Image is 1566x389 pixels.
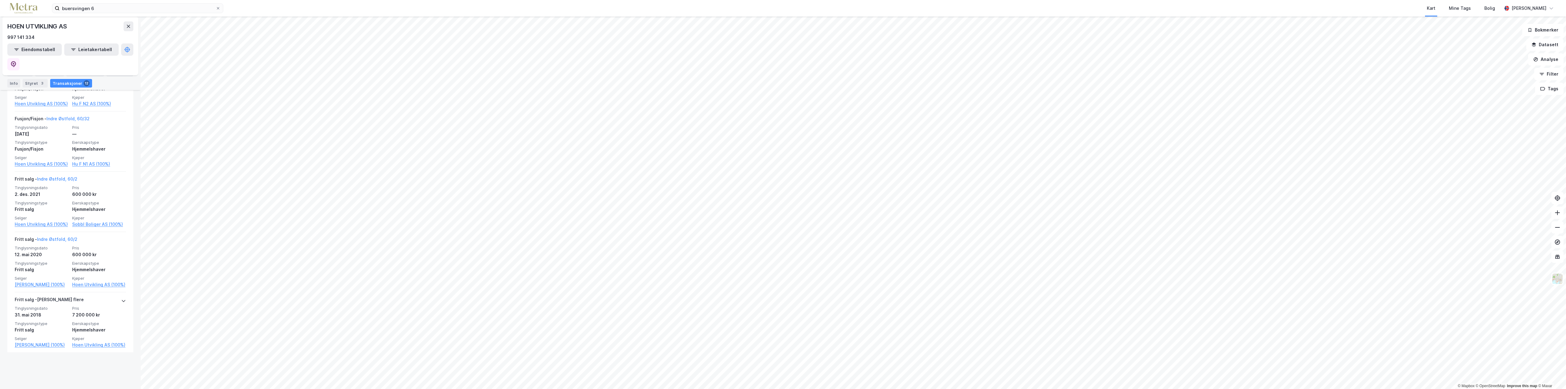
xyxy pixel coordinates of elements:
span: Kjøper [72,215,126,221]
div: Styret [23,79,48,88]
span: Pris [72,306,126,311]
div: Fritt salg [15,206,69,213]
span: Selger [15,215,69,221]
div: Hjemmelshaver [72,206,126,213]
a: Sobbl Boliger AS (100%) [72,221,126,228]
a: [PERSON_NAME] (100%) [15,281,69,288]
a: Hoen Utvikling AS (100%) [15,160,69,168]
div: [PERSON_NAME] [1512,5,1546,12]
a: Hoen Utvikling AS (100%) [15,221,69,228]
a: Indre Østfold, 60/2 [37,237,77,242]
div: 7 200 000 kr [72,311,126,319]
span: Kjøper [72,336,126,341]
span: Selger [15,276,69,281]
input: Søk på adresse, matrikkel, gårdeiere, leietakere eller personer [60,4,216,13]
span: Selger [15,336,69,341]
div: Mine Tags [1449,5,1471,12]
a: Indre Østfold, 60/2 [37,176,77,181]
span: Tinglysningstype [15,200,69,206]
span: Pris [72,185,126,190]
div: 3 [39,80,45,86]
div: 12 [83,80,90,86]
div: Hjemmelshaver [72,326,126,334]
div: Fusjon/Fisjon [15,145,69,153]
div: Transaksjoner [50,79,92,88]
span: Kjøper [72,155,126,160]
div: Fritt salg - [15,175,77,185]
a: [PERSON_NAME] (100%) [15,341,69,349]
button: Leietakertabell [64,43,119,56]
a: Hu F N1 AS (100%) [72,160,126,168]
button: Datasett [1526,39,1564,51]
span: Eierskapstype [72,261,126,266]
a: Hu F N2 AS (100%) [72,100,126,107]
span: Tinglysningsdato [15,245,69,251]
div: Fusjon/Fisjon - [15,115,90,125]
span: Eierskapstype [72,140,126,145]
button: Eiendomstabell [7,43,62,56]
div: 31. mai 2018 [15,311,69,319]
div: 2. des. 2021 [15,191,69,198]
span: Eierskapstype [72,200,126,206]
img: metra-logo.256734c3b2bbffee19d4.png [10,3,37,14]
a: Hoen Utvikling AS (100%) [72,281,126,288]
button: Bokmerker [1522,24,1564,36]
a: Indre Østfold, 60/32 [46,116,90,121]
span: Tinglysningstype [15,261,69,266]
span: Tinglysningsdato [15,125,69,130]
a: Hoen Utvikling AS (100%) [72,341,126,349]
span: Kjøper [72,95,126,100]
div: Fritt salg - [15,236,77,245]
div: Hjemmelshaver [72,145,126,153]
span: Selger [15,155,69,160]
div: 997 141 334 [7,34,35,41]
span: Tinglysningsdato [15,306,69,311]
iframe: Chat Widget [1429,143,1566,389]
div: 600 000 kr [72,251,126,258]
span: Tinglysningstype [15,321,69,326]
div: 12. mai 2020 [15,251,69,258]
div: 600 000 kr [72,191,126,198]
span: Tinglysningsdato [15,185,69,190]
button: Analyse [1528,53,1564,65]
div: Fritt salg [15,266,69,273]
span: Eierskapstype [72,321,126,326]
div: Kart [1427,5,1435,12]
span: Pris [72,245,126,251]
button: Filter [1534,68,1564,80]
div: [DATE] [15,130,69,138]
span: Tinglysningstype [15,140,69,145]
div: Fritt salg - [PERSON_NAME] flere [15,296,84,306]
span: Pris [72,125,126,130]
div: Info [7,79,20,88]
span: Selger [15,95,69,100]
div: HOEN UTVIKLING AS [7,21,68,31]
button: Tags [1535,83,1564,95]
a: Hoen Utvikling AS (100%) [15,100,69,107]
div: Fritt salg [15,326,69,334]
span: Kjøper [72,276,126,281]
div: Kontrollprogram for chat [1429,143,1566,389]
div: Bolig [1484,5,1495,12]
div: — [72,130,126,138]
div: Hjemmelshaver [72,266,126,273]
